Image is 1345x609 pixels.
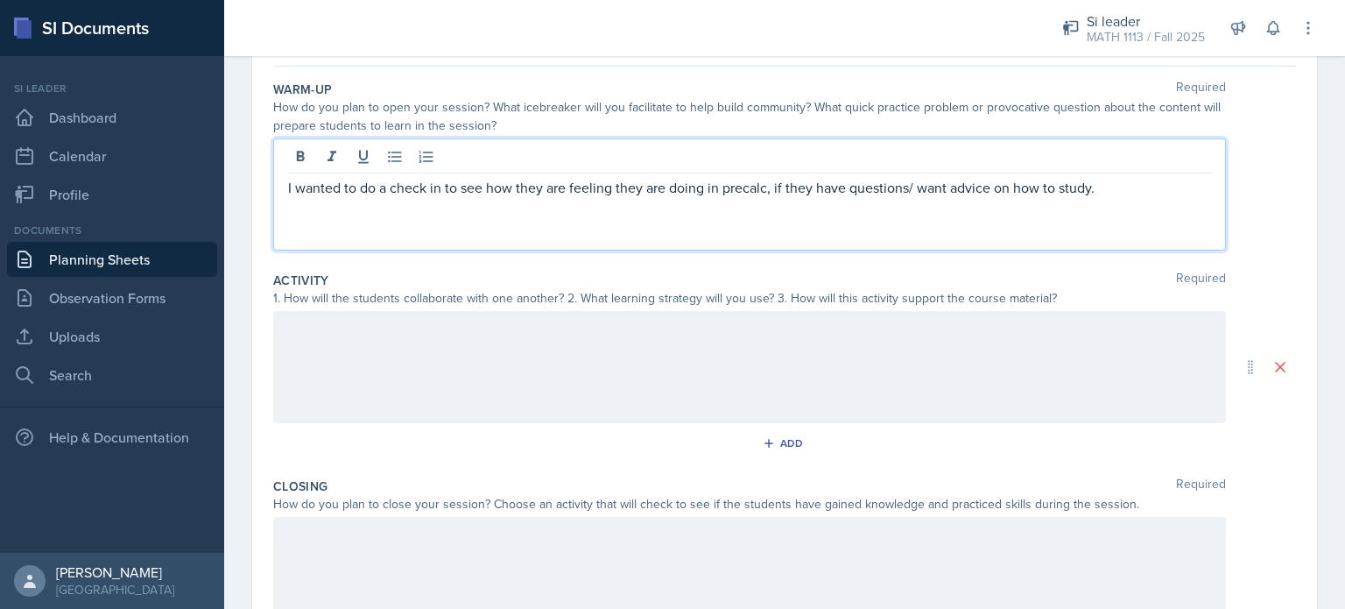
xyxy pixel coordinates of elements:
a: Uploads [7,319,217,354]
div: Documents [7,223,217,238]
div: [GEOGRAPHIC_DATA] [56,581,174,598]
div: 1. How will the students collaborate with one another? 2. What learning strategy will you use? 3.... [273,289,1226,308]
div: Help & Documentation [7,420,217,455]
a: Search [7,358,217,393]
div: MATH 1113 / Fall 2025 [1087,28,1205,46]
label: Warm-Up [273,81,332,98]
div: How do you plan to close your session? Choose an activity that will check to see if the students ... [273,495,1226,513]
div: Si leader [1087,11,1205,32]
p: I wanted to do a check in to see how they are feeling they are doing in precalc, if they have que... [288,177,1211,198]
button: Add [757,430,813,457]
a: Dashboard [7,100,217,135]
div: Si leader [7,81,217,96]
a: Observation Forms [7,280,217,315]
label: Activity [273,272,329,289]
div: How do you plan to open your session? What icebreaker will you facilitate to help build community... [273,98,1226,135]
div: [PERSON_NAME] [56,563,174,581]
label: Closing [273,478,327,495]
span: Required [1176,81,1226,98]
a: Profile [7,177,217,212]
span: Required [1176,478,1226,495]
div: Add [766,436,804,450]
a: Calendar [7,138,217,173]
span: Required [1176,272,1226,289]
a: Planning Sheets [7,242,217,277]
